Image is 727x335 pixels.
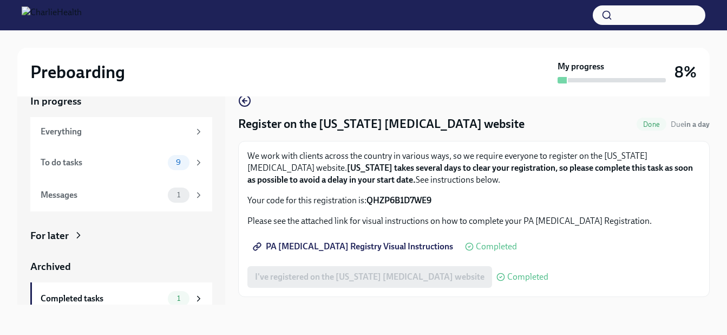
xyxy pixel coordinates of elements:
[30,117,212,146] a: Everything
[247,195,700,207] p: Your code for this registration is:
[30,229,212,243] a: For later
[476,242,517,251] span: Completed
[247,150,700,186] p: We work with clients across the country in various ways, so we require everyone to register on th...
[671,120,710,129] span: Due
[30,229,69,243] div: For later
[22,7,82,24] img: CharlieHealth
[238,116,525,132] h4: Register on the [US_STATE] [MEDICAL_DATA] website
[247,236,461,257] a: PA [MEDICAL_DATA] Registry Visual Instructions
[255,241,453,252] span: PA [MEDICAL_DATA] Registry Visual Instructions
[671,119,710,130] span: August 14th, 2025 09:00
[30,282,212,315] a: Completed tasks1
[684,120,710,129] strong: in a day
[41,126,189,138] div: Everything
[41,293,163,305] div: Completed tasks
[30,61,125,83] h2: Preboarding
[30,94,212,108] a: In progress
[30,146,212,179] a: To do tasks9
[30,260,212,274] a: Archived
[169,158,187,166] span: 9
[558,61,604,73] strong: My progress
[171,294,187,302] span: 1
[171,191,187,199] span: 1
[41,157,163,169] div: To do tasks
[247,215,700,227] p: Please see the attached link for visual instructions on how to complete your PA [MEDICAL_DATA] Re...
[41,189,163,201] div: Messages
[674,62,697,82] h3: 8%
[247,163,693,185] strong: [US_STATE] takes several days to clear your registration, so please complete this task as soon as...
[30,179,212,211] a: Messages1
[507,273,548,281] span: Completed
[366,195,431,205] strong: QHZP6B1D7WE9
[637,120,666,128] span: Done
